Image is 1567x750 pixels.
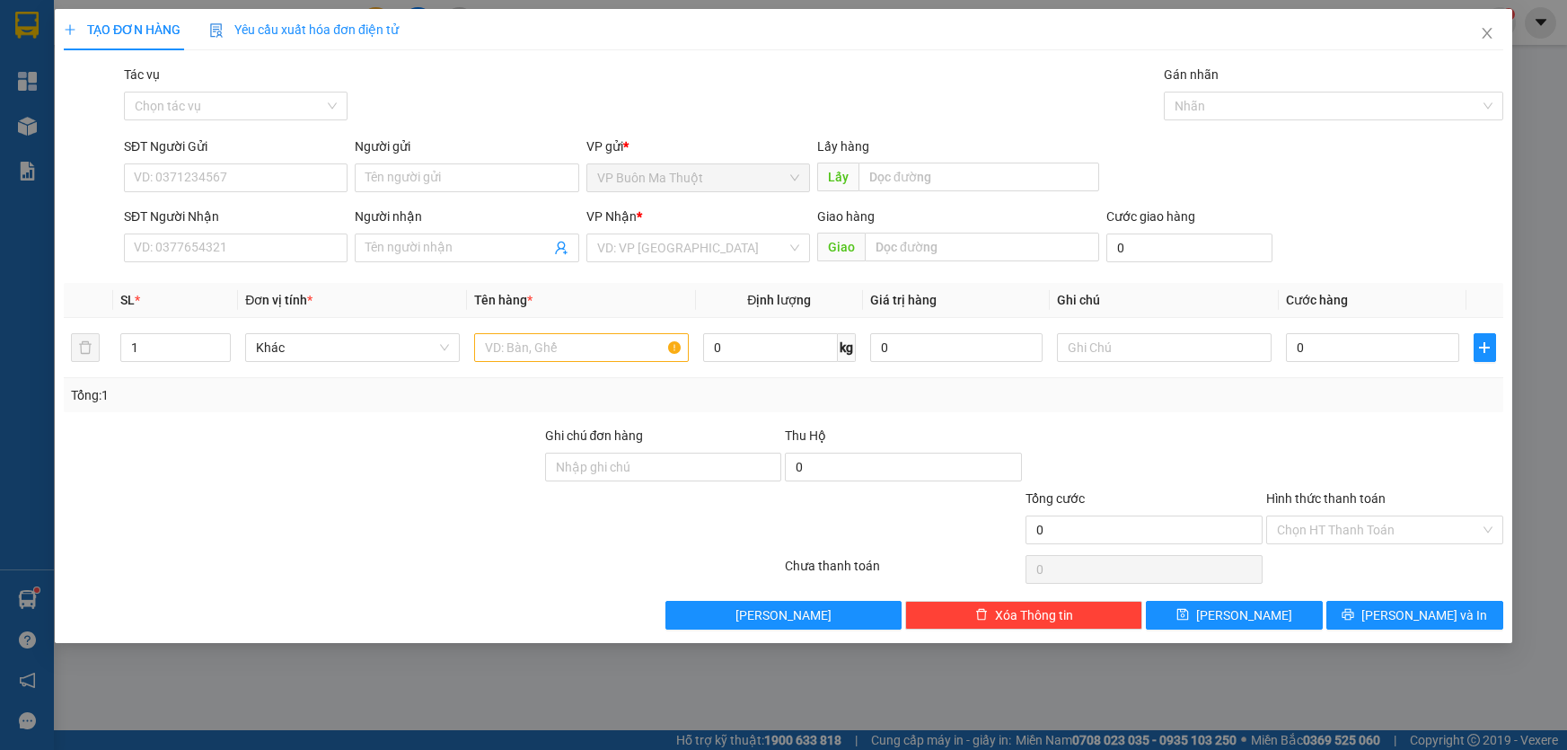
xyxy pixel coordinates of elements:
span: close [1480,26,1494,40]
input: Dọc đường [858,163,1099,191]
div: Người gửi [355,137,578,156]
span: Yêu cầu xuất hóa đơn điện tử [209,22,399,37]
span: [PERSON_NAME] [735,605,832,625]
span: [PERSON_NAME] [1196,605,1292,625]
span: Tên hàng [474,293,533,307]
button: [PERSON_NAME] [665,601,902,630]
span: Xóa Thông tin [995,605,1073,625]
div: SĐT Người Nhận [124,207,348,226]
span: kg [838,333,856,362]
button: delete [71,333,100,362]
label: Tác vụ [124,67,160,82]
span: TẠO ĐƠN HÀNG [64,22,180,37]
span: plus [64,23,76,36]
label: Cước giao hàng [1106,209,1195,224]
span: VP Buôn Ma Thuột [597,164,799,191]
span: SL [120,293,135,307]
div: Người nhận [355,207,578,226]
label: Ghi chú đơn hàng [545,428,644,443]
span: Giao [817,233,865,261]
input: Ghi Chú [1057,333,1272,362]
input: Cước giao hàng [1106,234,1272,262]
div: VP gửi [586,137,810,156]
span: printer [1343,608,1355,622]
label: Hình thức thanh toán [1266,491,1386,506]
input: VD: Bàn, Ghế [474,333,689,362]
span: [PERSON_NAME] và In [1362,605,1488,625]
th: Ghi chú [1050,283,1279,318]
span: plus [1475,340,1495,355]
button: printer[PERSON_NAME] và In [1326,601,1503,630]
span: Đơn vị tính [245,293,313,307]
img: icon [209,23,224,38]
label: Gán nhãn [1164,67,1219,82]
span: VP Nhận [586,209,637,224]
span: Định lượng [747,293,811,307]
span: Khác [256,334,449,361]
span: Cước hàng [1286,293,1348,307]
div: SĐT Người Gửi [124,137,348,156]
span: delete [975,608,988,622]
span: Giao hàng [817,209,875,224]
input: Ghi chú đơn hàng [545,453,782,481]
input: 0 [870,333,1043,362]
span: Lấy [817,163,858,191]
button: plus [1474,333,1496,362]
span: Tổng cước [1026,491,1085,506]
div: Tổng: 1 [71,385,605,405]
span: Lấy hàng [817,139,869,154]
span: user-add [554,241,568,255]
span: Giá trị hàng [870,293,937,307]
div: Chưa thanh toán [784,556,1025,587]
input: Dọc đường [865,233,1099,261]
span: Thu Hộ [785,428,826,443]
button: save[PERSON_NAME] [1146,601,1323,630]
button: deleteXóa Thông tin [905,601,1142,630]
span: save [1176,608,1189,622]
button: Close [1462,9,1512,59]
